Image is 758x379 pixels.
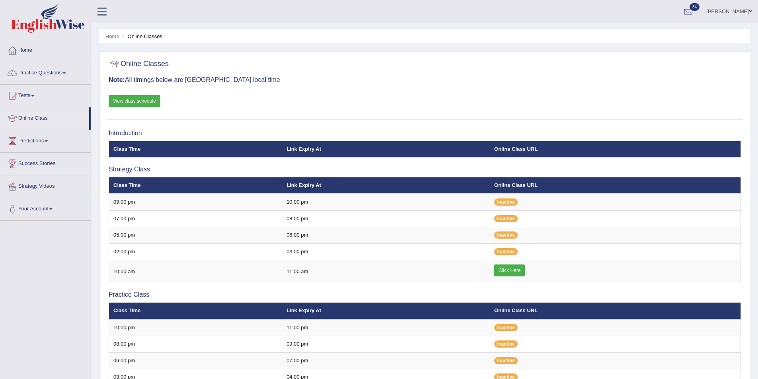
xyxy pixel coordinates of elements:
[109,58,169,70] h2: Online Classes
[0,85,91,105] a: Tests
[109,291,741,298] h3: Practice Class
[121,33,162,40] li: Online Classes
[282,227,490,244] td: 06:00 pm
[282,210,490,227] td: 08:00 pm
[282,141,490,157] th: Link Expiry At
[0,198,91,218] a: Your Account
[494,264,525,276] a: Click Here
[494,231,518,239] span: Inactive
[494,215,518,222] span: Inactive
[109,130,741,137] h3: Introduction
[494,198,518,206] span: Inactive
[0,39,91,59] a: Home
[494,357,518,364] span: Inactive
[282,260,490,283] td: 11:00 am
[282,177,490,194] th: Link Expiry At
[109,336,283,353] td: 08:00 pm
[0,153,91,173] a: Success Stories
[282,319,490,336] td: 11:00 pm
[490,177,740,194] th: Online Class URL
[0,107,89,127] a: Online Class
[109,243,283,260] td: 02:00 pm
[105,33,119,39] a: Home
[109,177,283,194] th: Class Time
[109,303,283,319] th: Class Time
[109,194,283,210] td: 09:00 pm
[494,340,518,348] span: Inactive
[690,3,700,11] span: 34
[0,130,91,150] a: Predictions
[109,227,283,244] td: 05:00 pm
[109,76,741,84] h3: All timings below are [GEOGRAPHIC_DATA] local time
[109,166,741,173] h3: Strategy Class
[109,260,283,283] td: 10:00 am
[490,141,740,157] th: Online Class URL
[109,76,125,83] b: Note:
[282,336,490,353] td: 09:00 pm
[109,210,283,227] td: 07:00 pm
[282,194,490,210] td: 10:00 pm
[109,141,283,157] th: Class Time
[490,303,740,319] th: Online Class URL
[109,352,283,369] td: 06:00 pm
[282,243,490,260] td: 03:00 pm
[0,175,91,195] a: Strategy Videos
[282,352,490,369] td: 07:00 pm
[494,324,518,331] span: Inactive
[494,248,518,255] span: Inactive
[0,62,91,82] a: Practice Questions
[282,303,490,319] th: Link Expiry At
[109,95,160,107] a: View class schedule
[109,319,283,336] td: 10:00 pm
